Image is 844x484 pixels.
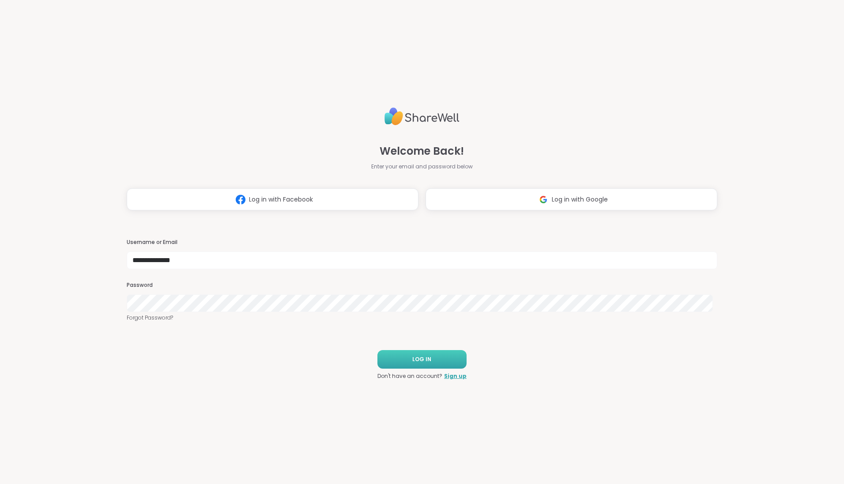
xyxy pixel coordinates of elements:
span: Log in with Facebook [249,195,313,204]
img: ShareWell Logomark [535,191,552,208]
button: LOG IN [377,350,467,369]
a: Sign up [444,372,467,380]
h3: Username or Email [127,239,717,246]
span: LOG IN [412,355,431,363]
img: ShareWell Logo [384,104,460,129]
a: Forgot Password? [127,314,717,322]
span: Don't have an account? [377,372,442,380]
span: Log in with Google [552,195,608,204]
span: Enter your email and password below [371,163,473,171]
button: Log in with Google [426,188,717,210]
button: Log in with Facebook [127,188,418,210]
img: ShareWell Logomark [232,191,249,208]
h3: Password [127,282,717,289]
span: Welcome Back! [380,143,464,159]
